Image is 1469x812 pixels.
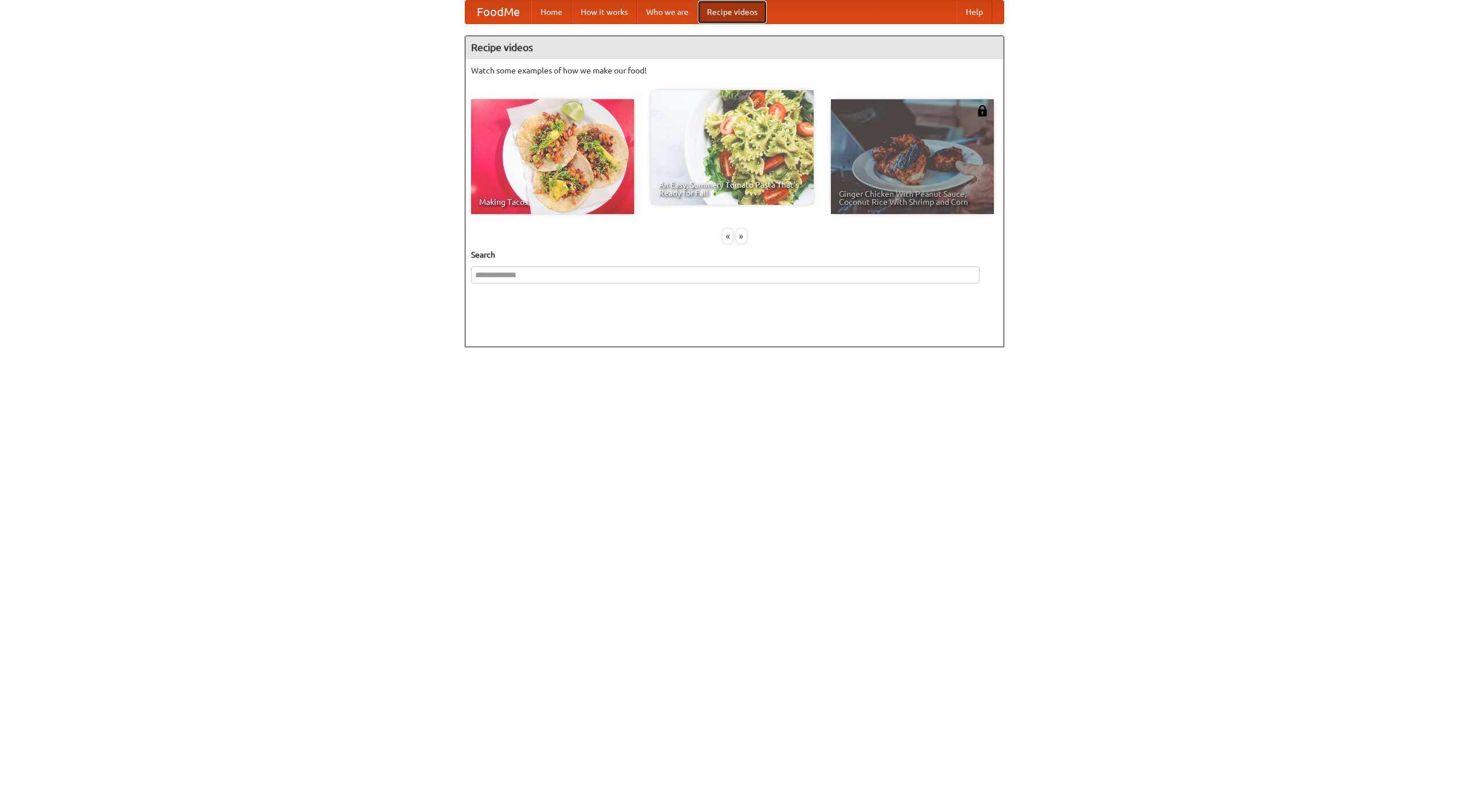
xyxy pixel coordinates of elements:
span: Making Tacos [479,198,626,206]
p: Watch some examples of how we make our food! [471,65,998,76]
div: « [722,229,733,243]
span: An Easy, Summery Tomato Pasta That's Ready for Fall [659,181,806,197]
a: An Easy, Summery Tomato Pasta That's Ready for Fall [651,90,814,205]
a: FoodMe [465,1,531,24]
div: » [736,229,747,243]
h4: Recipe videos [465,36,1004,59]
a: Making Tacos [471,99,634,214]
img: 483408.png [977,105,988,116]
a: Home [531,1,572,24]
a: How it works [572,1,637,24]
a: Who we are [637,1,698,24]
a: Help [957,1,992,24]
a: Recipe videos [698,1,767,24]
h5: Search [471,249,998,261]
